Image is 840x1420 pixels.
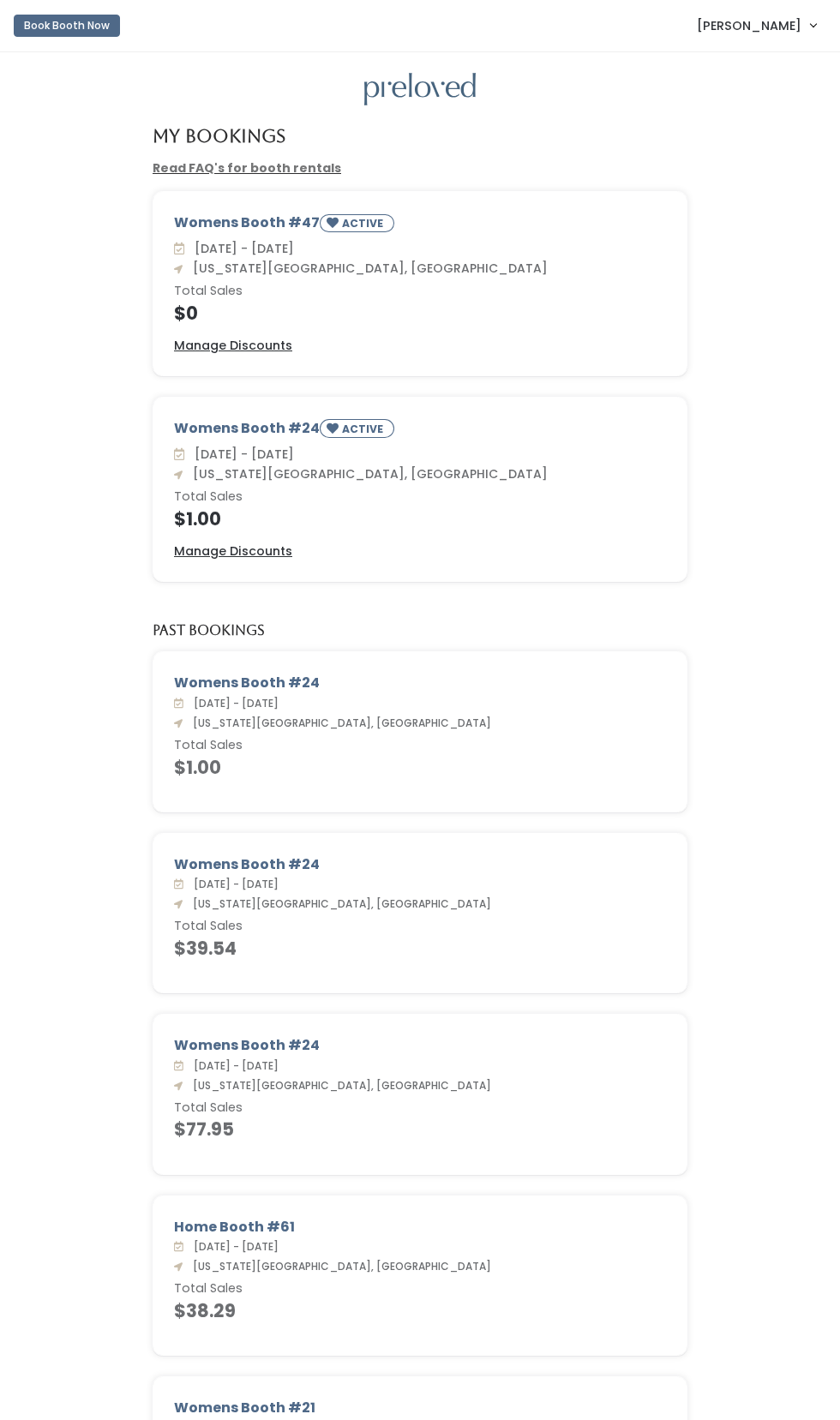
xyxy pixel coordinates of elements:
h4: $77.95 [174,1119,666,1139]
div: Womens Booth #24 [174,673,666,693]
small: ACTIVE [342,216,387,231]
h5: Past Bookings [153,623,265,638]
img: preloved logo [364,73,476,106]
span: [DATE] - [DATE] [187,1058,279,1073]
span: [US_STATE][GEOGRAPHIC_DATA], [GEOGRAPHIC_DATA] [186,896,491,911]
u: Manage Discounts [174,542,292,560]
span: [DATE] - [DATE] [187,696,279,710]
span: [PERSON_NAME] [697,16,801,35]
span: [US_STATE][GEOGRAPHIC_DATA], [GEOGRAPHIC_DATA] [186,1259,491,1273]
a: Manage Discounts [174,542,292,560]
h4: $38.29 [174,1301,666,1321]
div: Home Booth #61 [174,1217,666,1237]
div: Womens Booth #47 [174,213,666,239]
div: Womens Booth #24 [174,854,666,875]
a: [PERSON_NAME] [680,7,833,44]
span: [DATE] - [DATE] [188,240,294,257]
h6: Total Sales [174,285,666,298]
span: [US_STATE][GEOGRAPHIC_DATA], [GEOGRAPHIC_DATA] [186,716,491,730]
div: Womens Booth #21 [174,1398,666,1418]
span: [DATE] - [DATE] [187,1239,279,1254]
h6: Total Sales [174,739,666,752]
h4: $39.54 [174,938,666,958]
span: [DATE] - [DATE] [188,446,294,463]
button: Book Booth Now [14,15,120,37]
h6: Total Sales [174,1101,666,1115]
small: ACTIVE [342,422,387,436]
h4: My Bookings [153,126,285,146]
span: [US_STATE][GEOGRAPHIC_DATA], [GEOGRAPHIC_DATA] [186,1078,491,1093]
a: Read FAQ's for booth rentals [153,159,341,177]
span: [DATE] - [DATE] [187,877,279,891]
h4: $0 [174,303,666,323]
h6: Total Sales [174,1282,666,1296]
a: Book Booth Now [14,7,120,45]
h6: Total Sales [174,490,666,504]
h4: $1.00 [174,509,666,529]
div: Womens Booth #24 [174,1035,666,1056]
div: Womens Booth #24 [174,418,666,445]
h6: Total Sales [174,920,666,933]
span: [US_STATE][GEOGRAPHIC_DATA], [GEOGRAPHIC_DATA] [186,465,548,482]
span: [US_STATE][GEOGRAPHIC_DATA], [GEOGRAPHIC_DATA] [186,260,548,277]
a: Manage Discounts [174,337,292,355]
h4: $1.00 [174,758,666,777]
u: Manage Discounts [174,337,292,354]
